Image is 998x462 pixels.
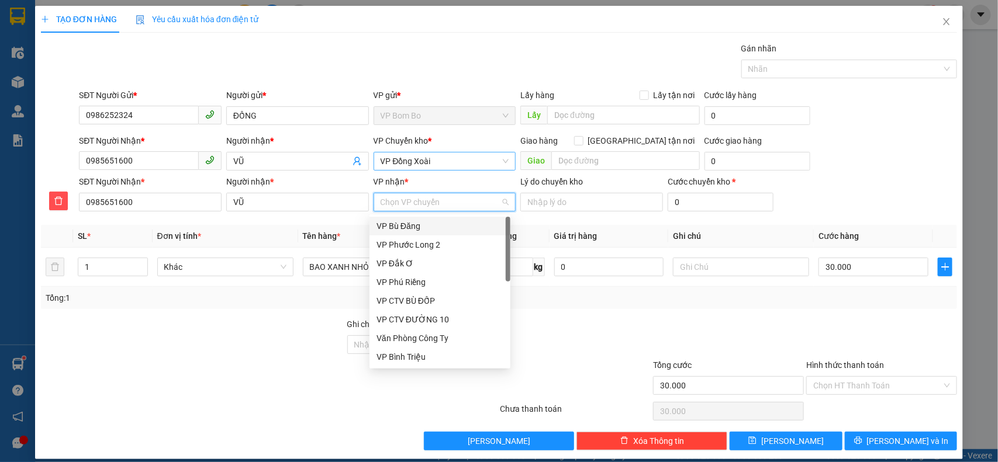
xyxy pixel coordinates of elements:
label: Hình thức thanh toán [806,360,884,370]
span: Yêu cầu xuất hóa đơn điện tử [136,15,259,24]
div: THẢO [91,38,171,52]
span: Xóa Thông tin [633,435,684,447]
input: Ghi chú đơn hàng [347,335,498,354]
input: Dọc đường [547,106,700,124]
label: Cước giao hàng [705,136,762,145]
button: plus [938,258,952,276]
div: Người nhận [226,134,369,147]
span: Cước hàng [819,231,859,241]
span: Giao hàng [520,136,558,145]
div: VP Bình Triệu [377,350,503,363]
div: Người gửi [226,89,369,102]
div: VP CTV BÙ ĐỐP [377,294,503,307]
input: Cước giao hàng [705,152,810,171]
th: Ghi chú [668,225,814,248]
span: [PERSON_NAME] [468,435,530,447]
span: Lấy hàng [520,91,554,100]
span: Đơn vị tính [157,231,201,241]
span: Tên hàng [303,231,341,241]
span: phone [205,110,215,119]
button: delete [46,258,64,276]
span: Giao [520,151,551,170]
div: Cước chuyển kho [668,175,773,188]
span: [GEOGRAPHIC_DATA] tận nơi [583,134,700,147]
div: 30.000 [9,75,85,89]
span: close [942,17,951,26]
div: Văn Phòng Công Ty [369,329,510,348]
div: SĐT Người Nhận [79,175,222,188]
div: VP Bình Triệu [369,348,510,366]
span: save [748,436,757,446]
span: Gửi: [10,11,28,23]
span: user-add [353,157,362,166]
span: plus [41,15,49,23]
button: Close [930,6,963,39]
span: [PERSON_NAME] và In [867,435,949,447]
div: VP Bom Bo [10,10,83,38]
span: plus [938,262,952,272]
button: [PERSON_NAME] [424,432,575,450]
input: SĐT người nhận [79,193,222,211]
div: VP Đắk Ơ [377,257,503,270]
span: delete [620,436,629,446]
div: Tổng: 1 [46,291,386,304]
div: CÔ HẠNH [10,38,83,52]
label: Gán nhãn [741,44,777,53]
button: save[PERSON_NAME] [730,432,842,450]
input: VD: Bàn, Ghế [303,258,439,276]
span: Tổng cước [653,360,692,370]
span: VP nhận [374,177,405,186]
span: kg [533,258,545,276]
span: Khác [164,258,286,276]
div: VP gửi [374,89,516,102]
span: TẠO ĐƠN HÀNG [41,15,117,24]
span: VP Bom Bo [381,107,509,124]
label: Lý do chuyển kho [520,177,583,186]
div: Văn Phòng Công Ty [377,332,503,345]
input: Cước lấy hàng [705,106,810,125]
input: 0 [554,258,664,276]
span: [PERSON_NAME] [761,435,824,447]
span: Giá trị hàng [554,231,598,241]
div: VP CTV ĐƯỜNG 10 [369,310,510,329]
div: VP CTV BÙ ĐỐP [369,291,510,310]
div: VP Bù Đăng [369,217,510,235]
span: Nhận: [91,11,119,23]
span: Lấy [520,106,547,124]
input: Ghi Chú [673,258,809,276]
div: Người nhận [226,175,369,188]
div: SĐT Người Nhận [79,134,222,147]
span: phone [205,155,215,165]
div: VP Bù Đăng [377,220,503,232]
span: CR : [9,77,27,89]
label: Ghi chú đơn hàng [347,319,412,329]
img: icon [136,15,145,25]
div: Chưa thanh toán [499,402,652,423]
input: Tên người nhận [226,193,369,211]
label: Cước lấy hàng [705,91,757,100]
input: Lý do chuyển kho [520,193,663,211]
div: VP Đắk Ơ [369,254,510,273]
div: VP Phú Riềng [377,276,503,289]
span: SL [78,231,87,241]
div: VP Thủ Dầu Một [91,10,171,38]
div: SĐT Người Gửi [79,89,222,102]
div: VP Phước Long 2 [377,238,503,251]
span: delete [50,196,67,206]
span: printer [854,436,862,446]
input: Dọc đường [551,151,700,170]
div: VP Phú Riềng [369,273,510,291]
button: delete [49,192,68,210]
button: printer[PERSON_NAME] và In [845,432,957,450]
button: deleteXóa Thông tin [576,432,727,450]
div: VP Phước Long 2 [369,235,510,254]
span: VP Chuyển kho [374,136,429,145]
div: VP CTV ĐƯỜNG 10 [377,313,503,326]
span: Lấy tận nơi [649,89,700,102]
span: VP Đồng Xoài [381,152,509,170]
